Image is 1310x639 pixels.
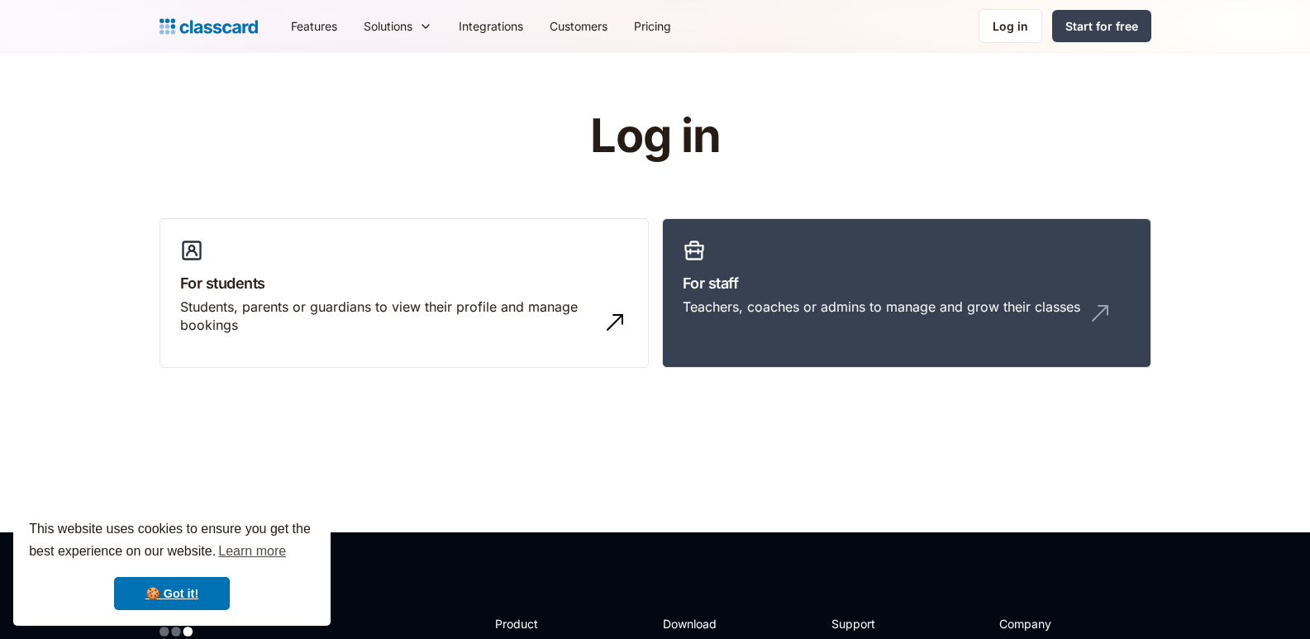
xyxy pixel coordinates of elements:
[445,7,536,45] a: Integrations
[495,615,584,632] h2: Product
[1052,10,1151,42] a: Start for free
[278,7,350,45] a: Features
[180,298,595,335] div: Students, parents or guardians to view their profile and manage bookings
[350,7,445,45] div: Solutions
[1065,17,1138,35] div: Start for free
[979,9,1042,43] a: Log in
[831,615,898,632] h2: Support
[662,218,1151,369] a: For staffTeachers, coaches or admins to manage and grow their classes
[29,519,315,564] span: This website uses cookies to ensure you get the best experience on our website.
[180,272,628,294] h3: For students
[999,615,1109,632] h2: Company
[621,7,684,45] a: Pricing
[683,298,1080,316] div: Teachers, coaches or admins to manage and grow their classes
[393,111,917,162] h1: Log in
[114,577,230,610] a: dismiss cookie message
[663,615,731,632] h2: Download
[993,17,1028,35] div: Log in
[683,272,1131,294] h3: For staff
[364,17,412,35] div: Solutions
[160,15,258,38] a: Logo
[536,7,621,45] a: Customers
[216,539,288,564] a: learn more about cookies
[13,503,331,626] div: cookieconsent
[160,218,649,369] a: For studentsStudents, parents or guardians to view their profile and manage bookings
